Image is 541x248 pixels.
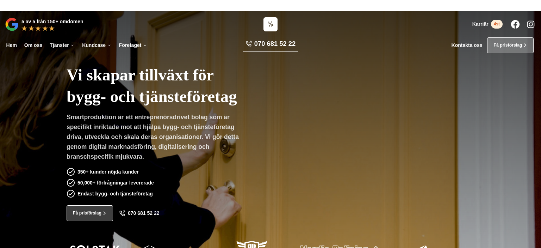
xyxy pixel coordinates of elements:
[491,20,503,29] span: 4st
[67,112,244,164] p: Smartproduktion är ett entreprenörsdrivet bolag som är specifikt inriktade mot att hjälpa bygg- o...
[291,3,349,8] a: Läs pressmeddelandet här!
[81,37,113,53] a: Kundcase
[128,210,160,216] span: 070 681 52 22
[119,210,160,217] a: 070 681 52 22
[487,37,534,53] a: Få prisförslag
[67,205,113,221] a: Få prisförslag
[23,37,43,53] a: Om oss
[2,2,539,9] p: Vi vann Årets Unga Företagare i Dalarna 2024 –
[472,20,503,29] a: Karriär 4st
[254,39,296,48] span: 070 681 52 22
[243,39,298,52] a: 070 681 52 22
[67,57,298,112] h1: Vi skapar tillväxt för bygg- och tjänsteföretag
[73,210,101,217] span: Få prisförslag
[77,179,154,187] p: 50,000+ förfrågningar levererade
[472,21,489,27] span: Karriär
[493,42,522,49] span: Få prisförslag
[77,168,139,176] p: 350+ kunder nöjda kunder
[452,42,483,48] a: Kontakta oss
[118,37,148,53] a: Företaget
[5,37,18,53] a: Hem
[49,37,76,53] a: Tjänster
[77,190,153,198] p: Endast bygg- och tjänsteföretag
[21,18,83,25] p: 5 av 5 från 150+ omdömen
